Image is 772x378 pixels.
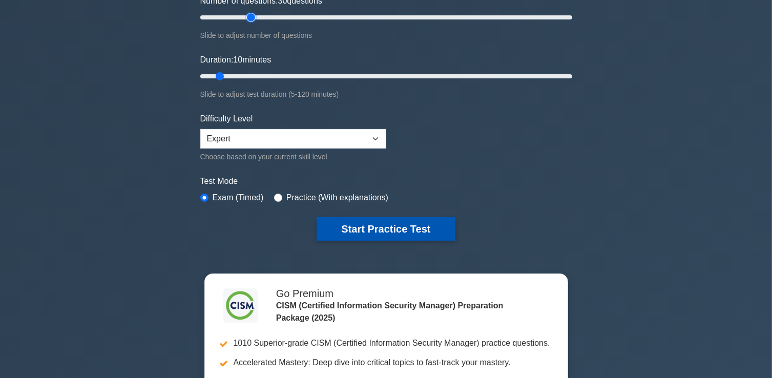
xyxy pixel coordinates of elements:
[317,217,455,241] button: Start Practice Test
[286,192,388,204] label: Practice (With explanations)
[200,29,572,41] div: Slide to adjust number of questions
[200,54,272,66] label: Duration: minutes
[200,151,386,163] div: Choose based on your current skill level
[200,113,253,125] label: Difficulty Level
[200,88,572,100] div: Slide to adjust test duration (5-120 minutes)
[213,192,264,204] label: Exam (Timed)
[200,175,572,187] label: Test Mode
[233,55,242,64] span: 10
